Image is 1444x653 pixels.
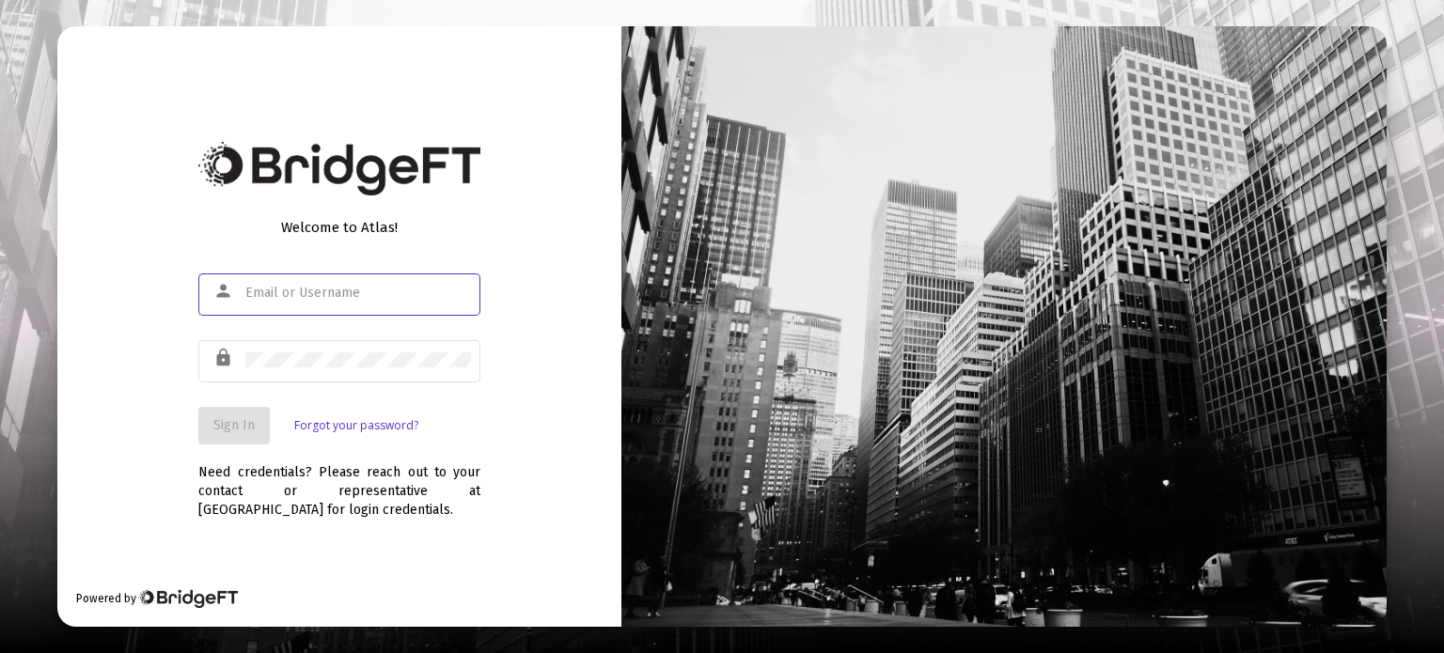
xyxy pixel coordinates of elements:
[198,218,480,237] div: Welcome to Atlas!
[198,142,480,195] img: Bridge Financial Technology Logo
[213,280,236,303] mat-icon: person
[76,589,237,608] div: Powered by
[294,416,418,435] a: Forgot your password?
[245,286,471,301] input: Email or Username
[138,589,237,608] img: Bridge Financial Technology Logo
[198,407,270,444] button: Sign In
[213,347,236,369] mat-icon: lock
[198,444,480,520] div: Need credentials? Please reach out to your contact or representative at [GEOGRAPHIC_DATA] for log...
[213,417,255,433] span: Sign In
